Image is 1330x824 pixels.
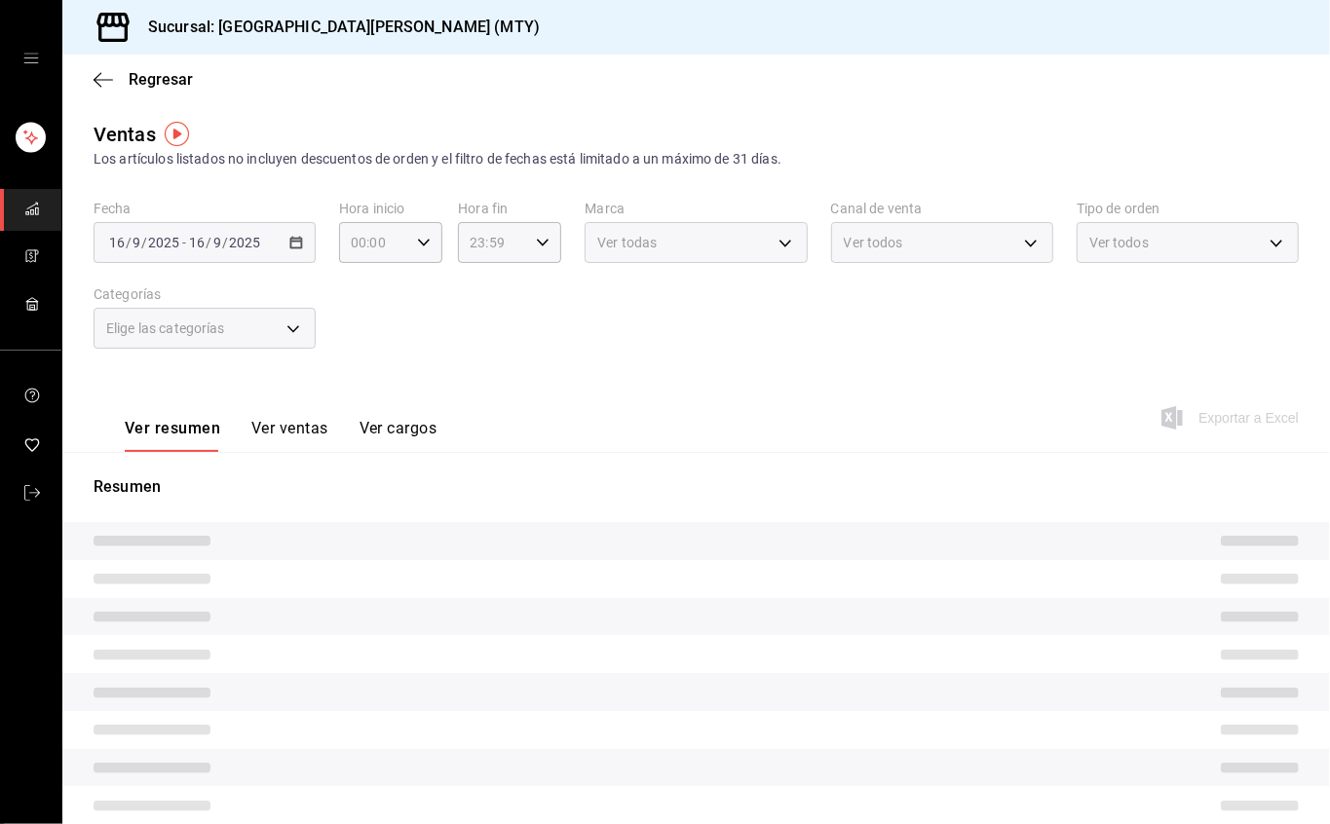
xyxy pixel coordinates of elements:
button: cajón abierto [23,51,39,66]
button: Regresar [94,70,193,89]
label: Marca [585,203,807,216]
span: / [222,235,228,250]
div: Ventas [94,120,156,149]
span: Ver todas [597,233,657,252]
img: Marcador de información sobre herramientas [165,122,189,146]
span: Ver todos [1089,233,1149,252]
button: Ver resumen [125,419,220,452]
label: Hora fin [458,203,561,216]
span: / [126,235,132,250]
span: Ver todos [844,233,903,252]
h3: Sucursal: [GEOGRAPHIC_DATA][PERSON_NAME] (MTY) [133,16,540,39]
div: navigation tabs [125,419,437,452]
span: / [206,235,211,250]
input: ---- [228,235,261,250]
label: Hora inicio [339,203,442,216]
span: - [182,235,186,250]
span: / [141,235,147,250]
input: -- [212,235,222,250]
input: -- [188,235,206,250]
input: -- [132,235,141,250]
span: Elige las categorías [106,318,225,338]
button: Ver cargos [360,419,437,452]
button: Ver ventas [251,419,328,452]
input: -- [108,235,126,250]
span: Regresar [129,70,193,89]
label: Fecha [94,203,316,216]
label: Categorías [94,288,316,302]
input: ---- [147,235,180,250]
p: Resumen [94,475,1299,499]
div: Los artículos listados no incluyen descuentos de orden y el filtro de fechas está limitado a un m... [94,149,1299,169]
label: Tipo de orden [1077,203,1299,216]
label: Canal de venta [831,203,1053,216]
